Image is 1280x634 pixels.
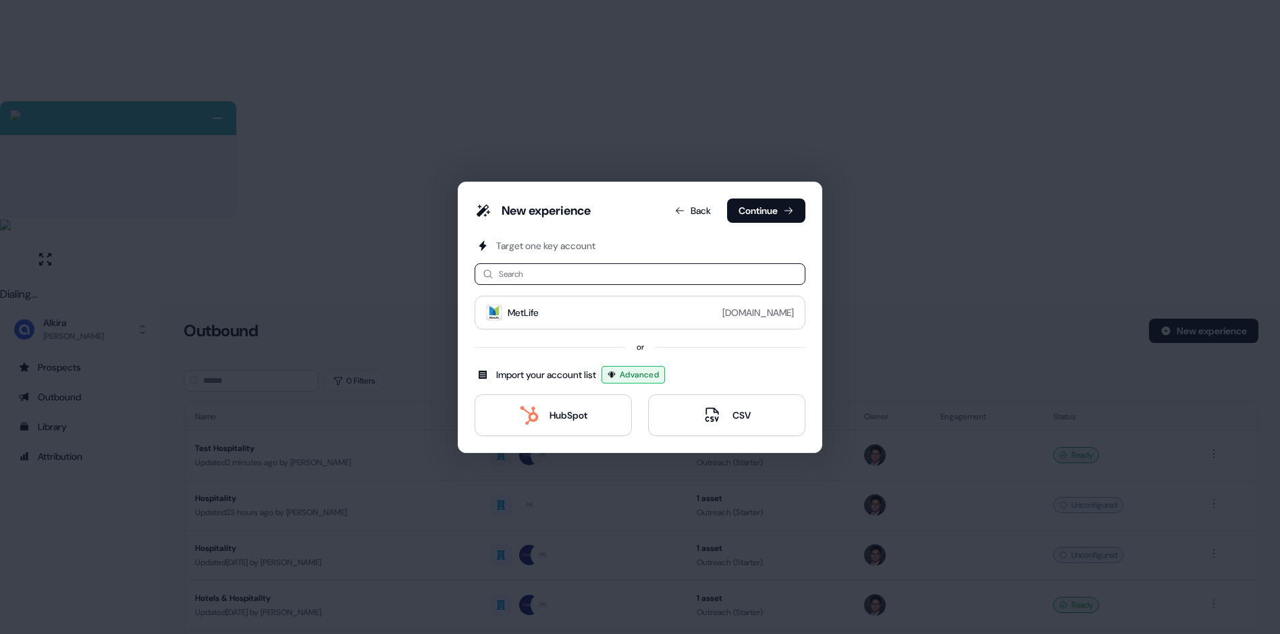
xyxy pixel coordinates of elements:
button: Back [664,199,722,223]
div: Target one key account [496,239,595,253]
div: MetLife [508,306,539,319]
span: Advanced [620,368,659,381]
div: HubSpot [550,408,587,422]
button: CSV [648,394,805,436]
button: HubSpot [475,394,632,436]
div: or [637,340,644,354]
div: New experience [502,203,591,219]
div: Import your account list [496,368,596,381]
button: Continue [727,199,805,223]
div: CSV [732,408,751,422]
div: [DOMAIN_NAME] [722,306,794,319]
